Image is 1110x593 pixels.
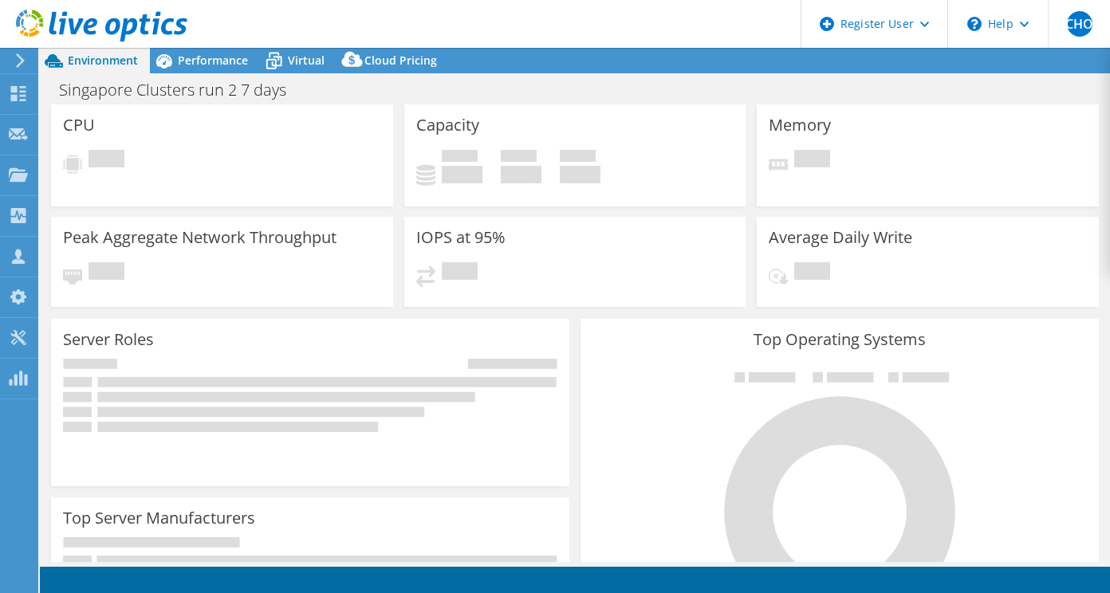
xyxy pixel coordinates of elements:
[288,53,325,68] span: Virtual
[364,53,437,68] span: Cloud Pricing
[560,166,600,183] h4: 0 GiB
[416,116,479,134] h3: Capacity
[63,509,255,527] h3: Top Server Manufacturers
[442,150,478,166] span: Used
[442,262,478,284] span: Pending
[967,17,982,31] svg: \n
[592,331,1087,348] h3: Top Operating Systems
[501,150,537,166] span: Free
[63,229,337,246] h3: Peak Aggregate Network Throughput
[794,150,830,171] span: Pending
[1067,11,1092,37] span: CHO
[89,150,124,171] span: Pending
[416,229,506,246] h3: IOPS at 95%
[68,53,138,68] span: Environment
[89,262,124,284] span: Pending
[769,116,831,134] h3: Memory
[769,229,912,246] h3: Average Daily Write
[794,262,830,284] span: Pending
[63,116,95,134] h3: CPU
[178,53,248,68] span: Performance
[63,331,154,348] h3: Server Roles
[501,166,541,183] h4: 0 GiB
[560,150,596,166] span: Total
[442,166,482,183] h4: 0 GiB
[52,81,311,99] h1: Singapore Clusters run 2 7 days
